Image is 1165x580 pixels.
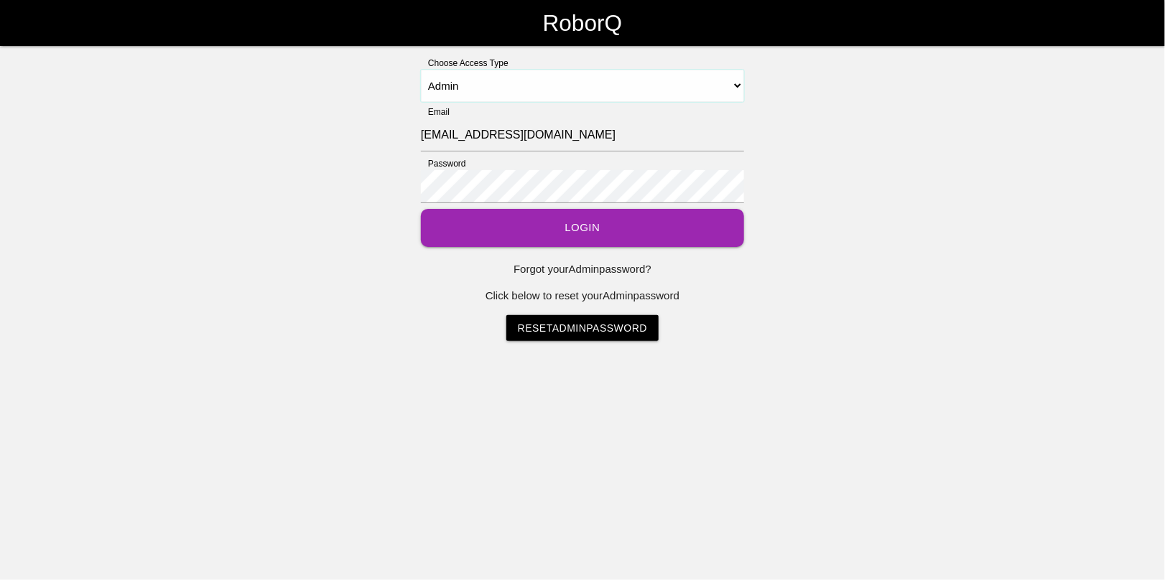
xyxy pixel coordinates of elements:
a: ResetAdminPassword [506,315,659,341]
label: Choose Access Type [421,57,509,70]
label: Password [421,157,466,170]
p: Forgot your Admin password? [421,261,744,278]
button: Login [421,209,744,247]
p: Click below to reset your Admin password [421,288,744,304]
label: Email [421,106,450,118]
